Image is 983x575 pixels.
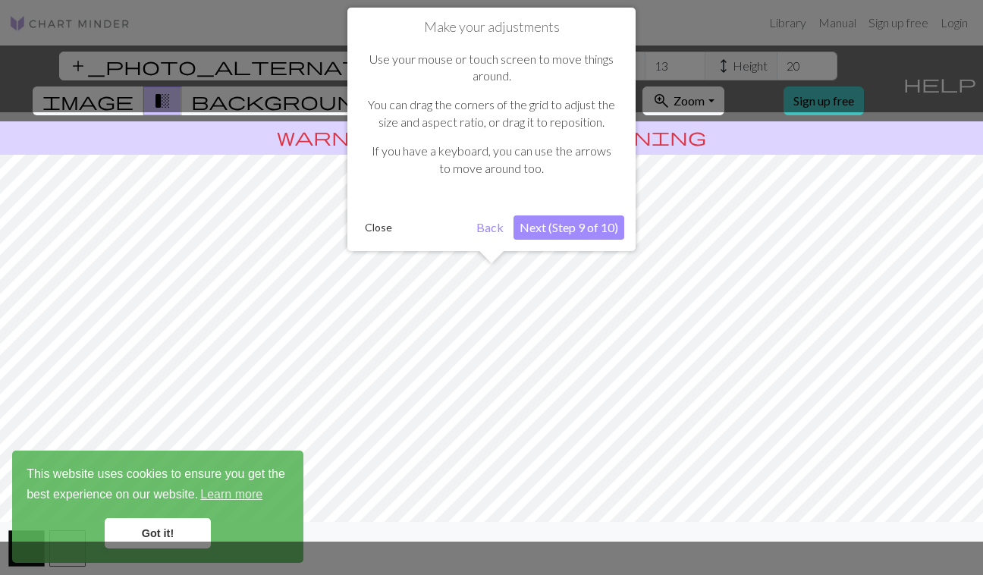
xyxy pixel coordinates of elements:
[366,51,617,85] p: Use your mouse or touch screen to move things around.
[470,215,510,240] button: Back
[347,8,636,251] div: Make your adjustments
[366,143,617,177] p: If you have a keyboard, you can use the arrows to move around too.
[366,96,617,130] p: You can drag the corners of the grid to adjust the size and aspect ratio, or drag it to reposition.
[513,215,624,240] button: Next (Step 9 of 10)
[359,19,624,36] h1: Make your adjustments
[359,216,398,239] button: Close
